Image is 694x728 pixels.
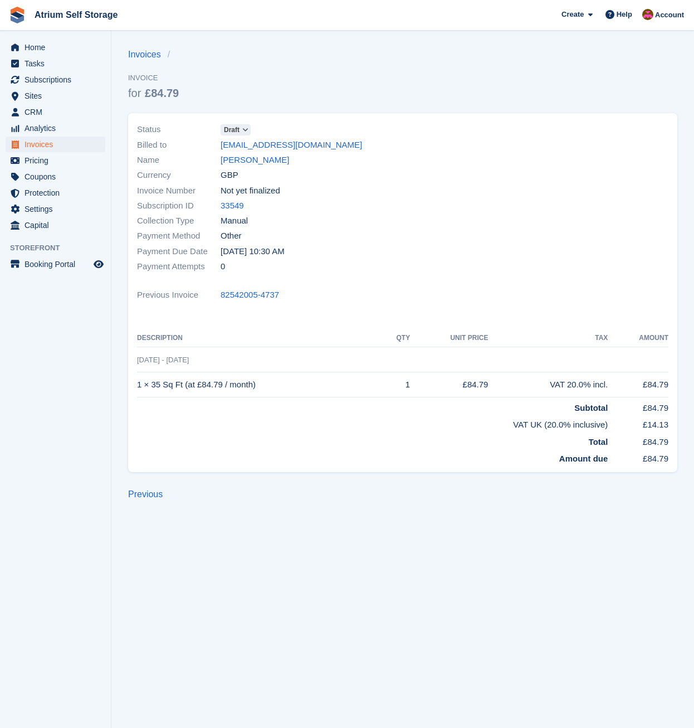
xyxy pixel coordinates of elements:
[6,72,105,88] a: menu
[6,56,105,71] a: menu
[382,329,410,347] th: QTY
[382,372,410,397] td: 1
[137,139,221,152] span: Billed to
[642,9,653,20] img: Mark Rhodes
[25,217,91,233] span: Capital
[6,153,105,168] a: menu
[608,431,668,449] td: £84.79
[221,230,242,242] span: Other
[6,217,105,233] a: menu
[221,260,225,273] span: 0
[92,258,105,271] a: Preview store
[221,123,251,136] a: Draft
[221,169,238,182] span: GBP
[221,245,285,258] time: 2025-08-20 09:30:45 UTC
[6,120,105,136] a: menu
[608,329,668,347] th: Amount
[10,242,111,254] span: Storefront
[137,245,221,258] span: Payment Due Date
[221,289,279,302] a: 82542005-4737
[25,137,91,152] span: Invoices
[559,454,608,463] strong: Amount due
[9,7,26,23] img: stora-icon-8386f47178a22dfd0bd8f6a31ec36ba5ce8667c1dd55bd0f319d3a0aa187defe.svg
[608,397,668,414] td: £84.79
[224,125,240,135] span: Draft
[137,414,608,431] td: VAT UK (20.0% inclusive)
[6,201,105,217] a: menu
[137,154,221,167] span: Name
[221,185,280,197] span: Not yet finalized
[6,185,105,201] a: menu
[221,154,289,167] a: [PERSON_NAME]
[6,88,105,104] a: menu
[25,120,91,136] span: Analytics
[128,48,168,61] a: Invoices
[128,48,183,61] nav: breadcrumbs
[137,289,221,302] span: Previous Invoice
[137,230,221,242] span: Payment Method
[128,87,141,99] span: for
[410,372,488,397] td: £84.79
[6,104,105,120] a: menu
[25,153,91,168] span: Pricing
[25,72,91,88] span: Subscriptions
[221,139,362,152] a: [EMAIL_ADDRESS][DOMAIN_NAME]
[608,448,668,465] td: £84.79
[30,6,122,24] a: Atrium Self Storage
[137,372,382,397] td: 1 × 35 Sq Ft (at £84.79 / month)
[137,185,221,197] span: Invoice Number
[25,256,91,272] span: Booking Portal
[137,200,221,212] span: Subscription ID
[574,403,608,412] strong: Subtotal
[6,256,105,272] a: menu
[137,329,382,347] th: Description
[137,356,189,364] span: [DATE] - [DATE]
[488,329,608,347] th: Tax
[137,215,221,227] span: Collection Type
[221,200,244,212] a: 33549
[608,414,668,431] td: £14.13
[488,378,608,391] div: VAT 20.0% incl.
[608,372,668,397] td: £84.79
[25,40,91,55] span: Home
[410,329,488,347] th: Unit Price
[137,123,221,136] span: Status
[589,437,608,446] strong: Total
[25,201,91,217] span: Settings
[128,72,183,84] span: Invoice
[25,169,91,185] span: Coupons
[617,9,632,20] span: Help
[561,9,584,20] span: Create
[6,169,105,185] a: menu
[25,104,91,120] span: CRM
[6,40,105,55] a: menu
[137,260,221,273] span: Payment Attempts
[145,87,179,99] span: £84.79
[6,137,105,152] a: menu
[655,9,684,21] span: Account
[25,56,91,71] span: Tasks
[137,169,221,182] span: Currency
[25,88,91,104] span: Sites
[221,215,248,227] span: Manual
[128,489,163,499] a: Previous
[25,185,91,201] span: Protection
